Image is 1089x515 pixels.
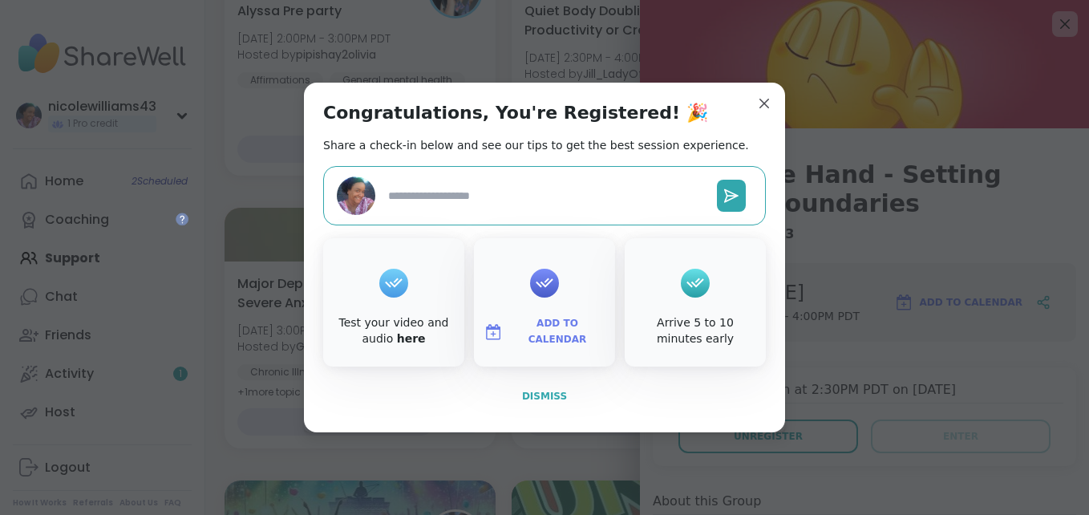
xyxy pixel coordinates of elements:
button: Add to Calendar [477,315,612,349]
span: Dismiss [522,391,567,402]
img: nicolewilliams43 [337,176,375,215]
img: ShareWell Logomark [484,322,503,342]
h1: Congratulations, You're Registered! 🎉 [323,102,708,124]
iframe: Spotlight [176,213,188,225]
div: Test your video and audio [326,315,461,347]
button: Dismiss [323,379,766,413]
a: here [397,332,426,345]
div: Arrive 5 to 10 minutes early [628,315,763,347]
h2: Share a check-in below and see our tips to get the best session experience. [323,137,749,153]
span: Add to Calendar [509,316,605,347]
